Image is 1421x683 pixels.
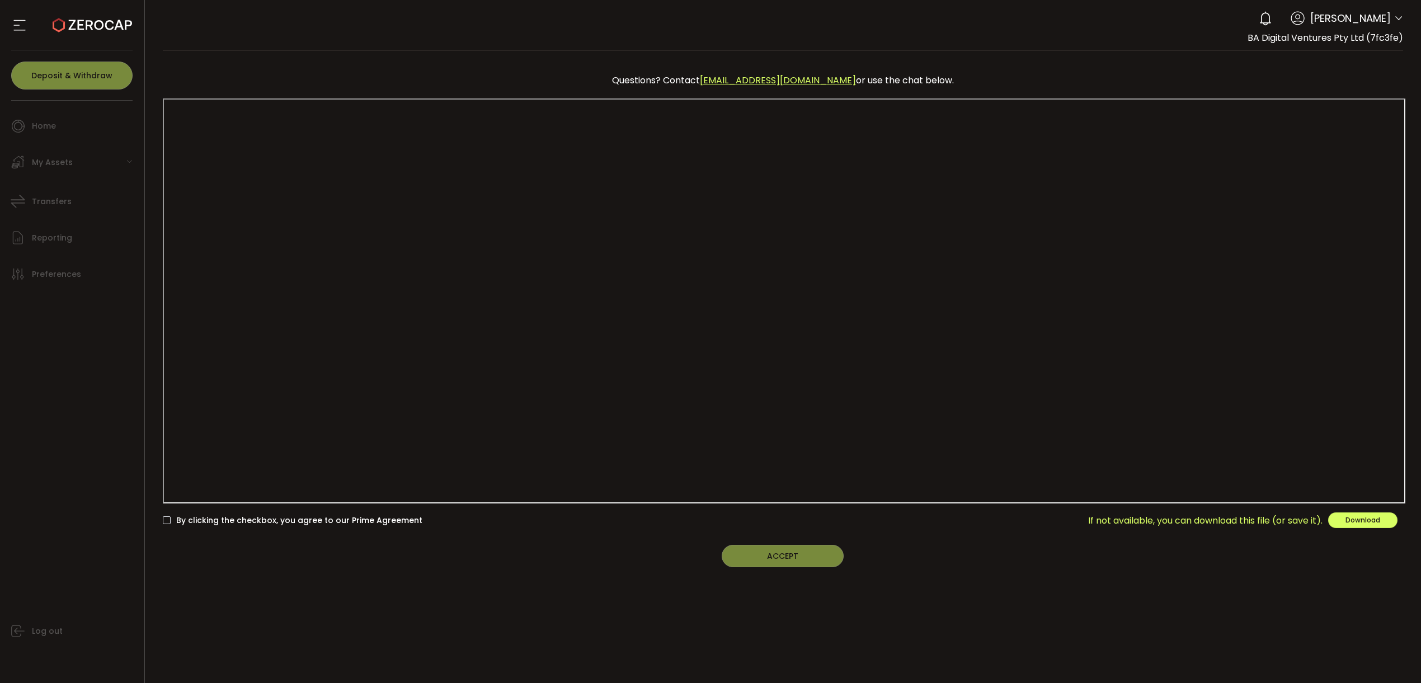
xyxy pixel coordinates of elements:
[722,545,844,567] button: ACCEPT
[32,194,72,210] span: Transfers
[1088,514,1323,527] span: If not available, you can download this file (or save it).
[171,515,422,526] span: By clicking the checkbox, you agree to our Prime Agreement
[700,74,856,87] a: [EMAIL_ADDRESS][DOMAIN_NAME]
[1328,512,1398,528] button: Download
[1248,31,1403,44] span: BA Digital Ventures Pty Ltd (7fc3fe)
[1345,515,1380,525] span: Download
[767,550,798,562] span: ACCEPT
[32,266,81,282] span: Preferences
[1310,11,1391,26] span: [PERSON_NAME]
[168,68,1398,93] div: Questions? Contact or use the chat below.
[32,118,56,134] span: Home
[11,62,133,90] button: Deposit & Withdraw
[1288,562,1421,683] iframe: Chat Widget
[32,230,72,246] span: Reporting
[32,154,73,171] span: My Assets
[32,623,63,639] span: Log out
[31,72,112,79] span: Deposit & Withdraw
